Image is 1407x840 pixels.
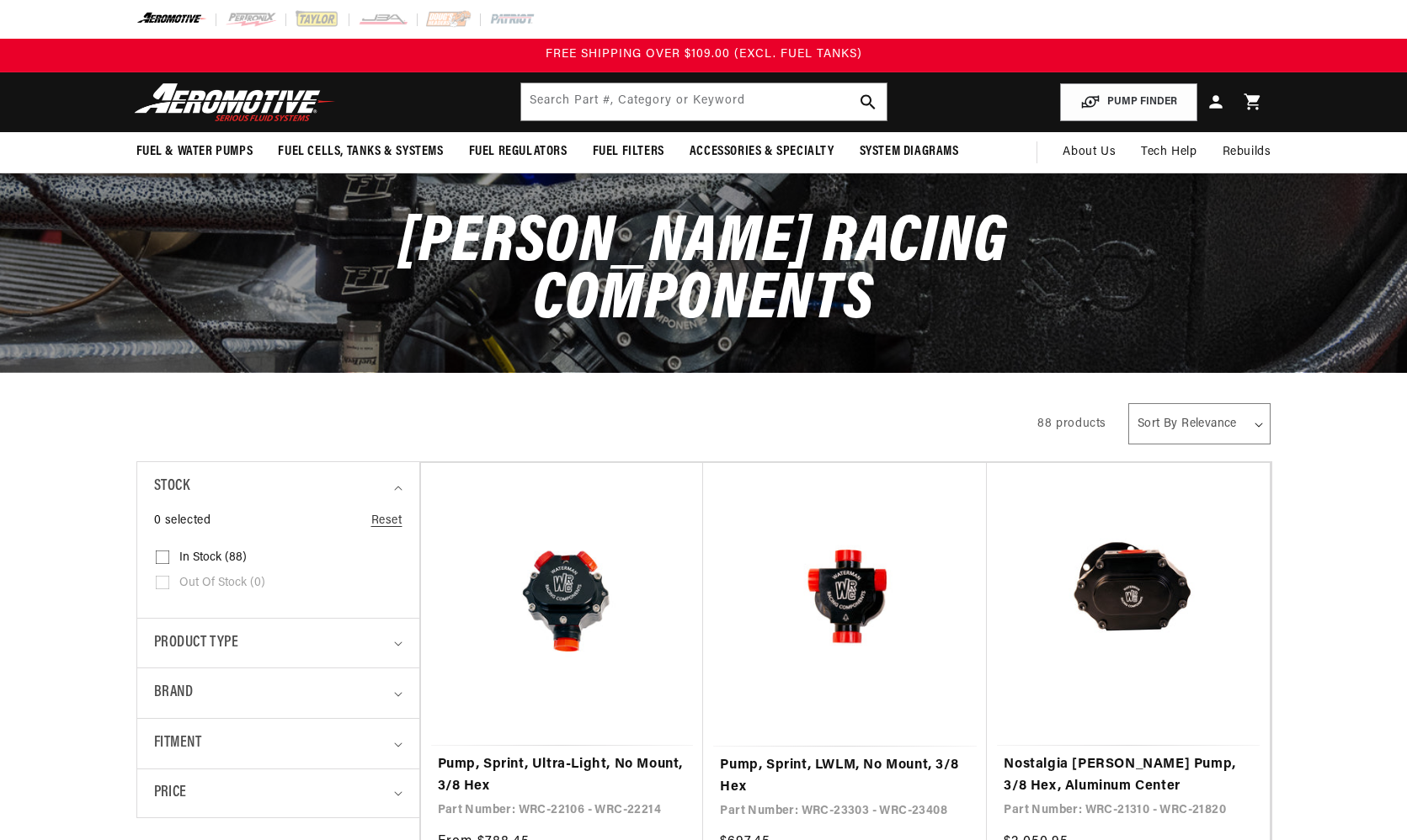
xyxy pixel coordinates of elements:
[593,143,664,161] span: Fuel Filters
[438,754,687,797] a: Pump, Sprint, Ultra-Light, No Mount, 3/8 Hex
[580,132,677,172] summary: Fuel Filters
[130,82,340,122] img: Aeromotive
[1037,417,1106,430] span: 88 products
[124,132,266,172] summary: Fuel & Water Pumps
[154,719,402,768] summary: Fitment (0 selected)
[399,210,1008,334] span: [PERSON_NAME] Racing Components
[154,619,402,668] summary: Product type (0 selected)
[1060,83,1197,121] button: PUMP FINDER
[154,512,211,530] span: 0 selected
[154,769,402,817] summary: Price
[1004,754,1253,797] a: Nostalgia [PERSON_NAME] Pump, 3/8 Hex, Aluminum Center
[278,143,443,161] span: Fuel Cells, Tanks & Systems
[847,132,972,172] summary: System Diagrams
[154,631,239,656] span: Product type
[154,782,187,805] span: Price
[720,755,970,798] a: Pump, Sprint, LWLM, No Mount, 3/8 Hex
[179,576,265,591] span: Out of stock (0)
[546,48,862,61] span: FREE SHIPPING OVER $109.00 (EXCL. FUEL TANKS)
[860,143,959,161] span: System Diagrams
[1223,143,1271,162] span: Rebuilds
[1210,132,1284,173] summary: Rebuilds
[690,143,834,161] span: Accessories & Specialty
[154,731,202,756] span: Fitment
[1063,146,1116,158] span: About Us
[1050,132,1128,173] a: About Us
[521,83,887,120] input: Search by Part Number, Category or Keyword
[677,132,847,172] summary: Accessories & Specialty
[469,143,568,161] span: Fuel Regulators
[154,462,402,512] summary: Stock (0 selected)
[265,132,456,172] summary: Fuel Cells, Tanks & Systems
[850,83,887,120] button: search button
[1128,132,1209,173] summary: Tech Help
[1141,143,1196,162] span: Tech Help
[154,668,402,718] summary: Brand (0 selected)
[456,132,580,172] summary: Fuel Regulators
[179,550,247,566] span: In stock (88)
[136,143,253,161] span: Fuel & Water Pumps
[154,681,194,705] span: Brand
[371,512,402,530] a: Reset
[154,475,190,499] span: Stock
